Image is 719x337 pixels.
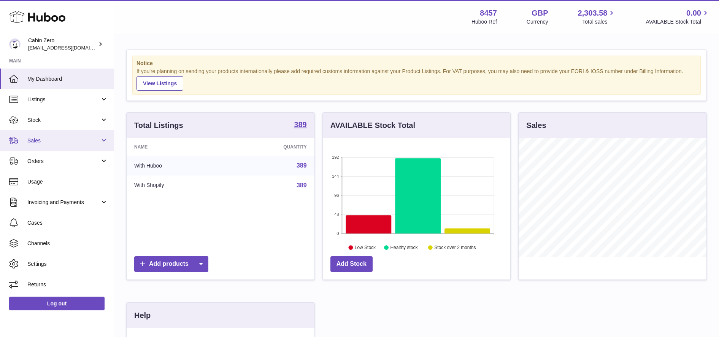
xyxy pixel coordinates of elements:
[136,68,697,91] div: If you're planning on sending your products internationally please add required customs informati...
[136,76,183,91] a: View Listings
[332,155,339,160] text: 192
[480,8,497,18] strong: 8457
[294,121,306,130] a: 389
[527,18,548,26] div: Currency
[332,174,339,179] text: 144
[330,120,415,131] h3: AVAILABLE Stock Total
[526,120,546,131] h3: Sales
[294,121,306,128] strong: 389
[134,120,183,131] h3: Total Listings
[390,245,418,250] text: Healthy stock
[27,260,108,268] span: Settings
[27,281,108,288] span: Returns
[27,178,108,185] span: Usage
[127,176,228,195] td: With Shopify
[578,8,608,18] span: 2,303.58
[134,256,208,272] a: Add products
[297,162,307,169] a: 389
[27,117,100,124] span: Stock
[330,256,373,272] a: Add Stock
[532,8,548,18] strong: GBP
[434,245,476,250] text: Stock over 2 months
[646,8,710,26] a: 0.00 AVAILABLE Stock Total
[646,18,710,26] span: AVAILABLE Stock Total
[471,18,497,26] div: Huboo Ref
[228,138,314,156] th: Quantity
[27,75,108,83] span: My Dashboard
[136,60,697,67] strong: Notice
[28,45,112,51] span: [EMAIL_ADDRESS][DOMAIN_NAME]
[27,137,100,144] span: Sales
[134,310,151,321] h3: Help
[334,212,339,217] text: 48
[297,182,307,188] a: 389
[355,245,376,250] text: Low Stock
[27,240,108,247] span: Channels
[127,138,228,156] th: Name
[582,18,616,26] span: Total sales
[334,193,339,198] text: 96
[686,8,701,18] span: 0.00
[578,8,616,26] a: 2,303.58 Total sales
[27,96,100,103] span: Listings
[9,297,105,310] a: Log out
[28,37,97,51] div: Cabin Zero
[27,199,100,206] span: Invoicing and Payments
[27,158,100,165] span: Orders
[336,231,339,236] text: 0
[27,219,108,227] span: Cases
[9,38,21,50] img: internalAdmin-8457@internal.huboo.com
[127,156,228,176] td: With Huboo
